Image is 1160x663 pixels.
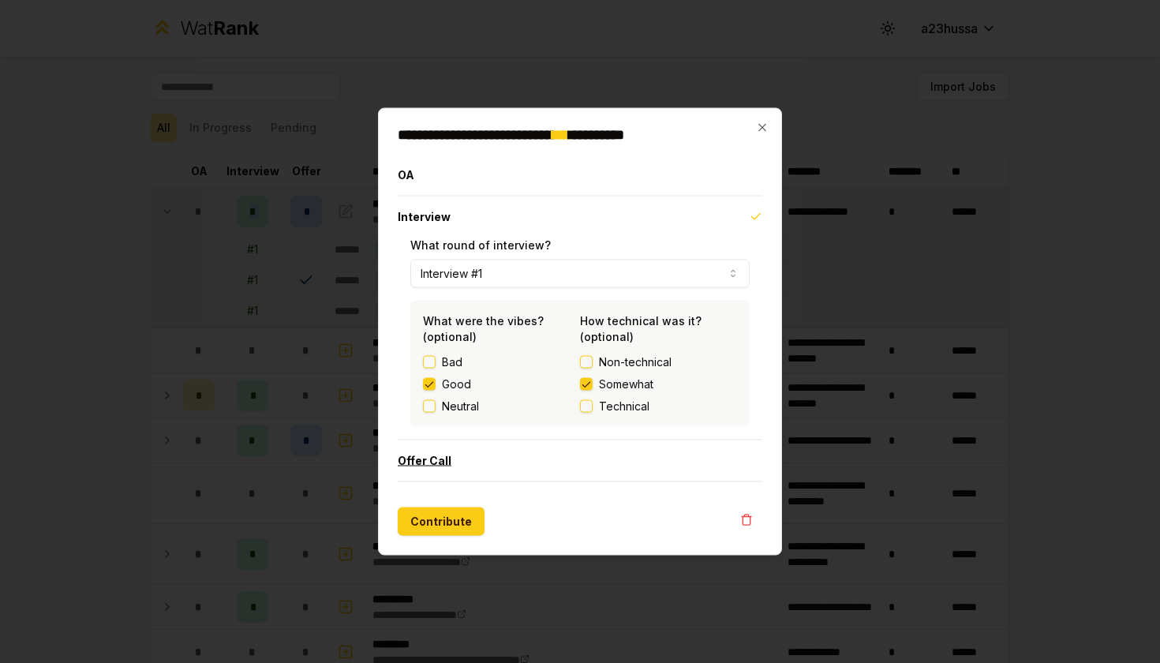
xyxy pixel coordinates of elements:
label: What were the vibes? (optional) [423,314,544,343]
button: Technical [580,400,593,413]
span: Non-technical [599,354,672,370]
label: Neutral [442,399,479,414]
span: Technical [599,399,649,414]
label: What round of interview? [410,238,551,252]
button: Non-technical [580,356,593,369]
button: Contribute [398,508,485,536]
div: Interview [398,238,762,440]
button: Interview [398,197,762,238]
button: Somewhat [580,378,593,391]
label: How technical was it? (optional) [580,314,702,343]
span: Somewhat [599,376,653,392]
label: Bad [442,354,462,370]
button: Offer Call [398,440,762,481]
button: OA [398,155,762,196]
label: Good [442,376,471,392]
